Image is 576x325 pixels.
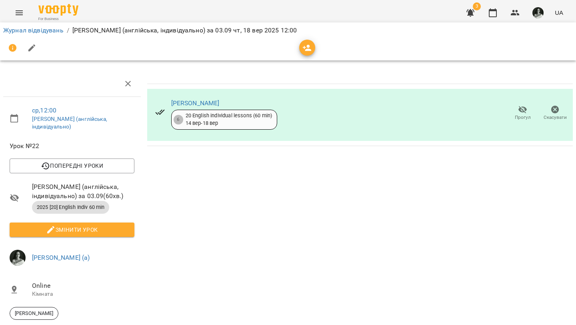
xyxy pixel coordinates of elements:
li: / [67,26,69,35]
img: Voopty Logo [38,4,78,16]
button: Попередні уроки [10,158,134,173]
a: [PERSON_NAME] (а) [32,254,90,261]
span: 3 [473,2,481,10]
button: UA [552,5,566,20]
span: Змінити урок [16,225,128,235]
button: Прогул [506,102,539,124]
a: [PERSON_NAME] (англійська, індивідуально) [32,116,107,130]
div: [PERSON_NAME] [10,307,58,320]
img: cdfe8070fd8d32b0b250b072b9a46113.JPG [10,250,26,266]
span: Прогул [515,114,531,121]
span: Online [32,281,134,291]
span: Урок №22 [10,141,134,151]
div: 6 [174,115,183,124]
img: cdfe8070fd8d32b0b250b072b9a46113.JPG [532,7,544,18]
span: For Business [38,16,78,22]
span: [PERSON_NAME] [10,310,58,317]
a: [PERSON_NAME] [171,99,220,107]
span: [PERSON_NAME] (англійська, індивідуально) за 03.09 ( 60 хв. ) [32,182,134,201]
button: Menu [10,3,29,22]
a: Журнал відвідувань [3,26,64,34]
span: Попередні уроки [16,161,128,171]
button: Скасувати [539,102,571,124]
button: Змінити урок [10,223,134,237]
nav: breadcrumb [3,26,573,35]
span: Скасувати [544,114,567,121]
span: UA [555,8,563,17]
span: 2025 [20] English Indiv 60 min [32,204,109,211]
p: [PERSON_NAME] (англійська, індивідуально) за 03.09 чт, 18 вер 2025 12:00 [72,26,297,35]
p: Кімната [32,290,134,298]
div: 20 English individual lessons (60 min) 14 вер - 18 вер [186,112,272,127]
a: ср , 12:00 [32,106,56,114]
